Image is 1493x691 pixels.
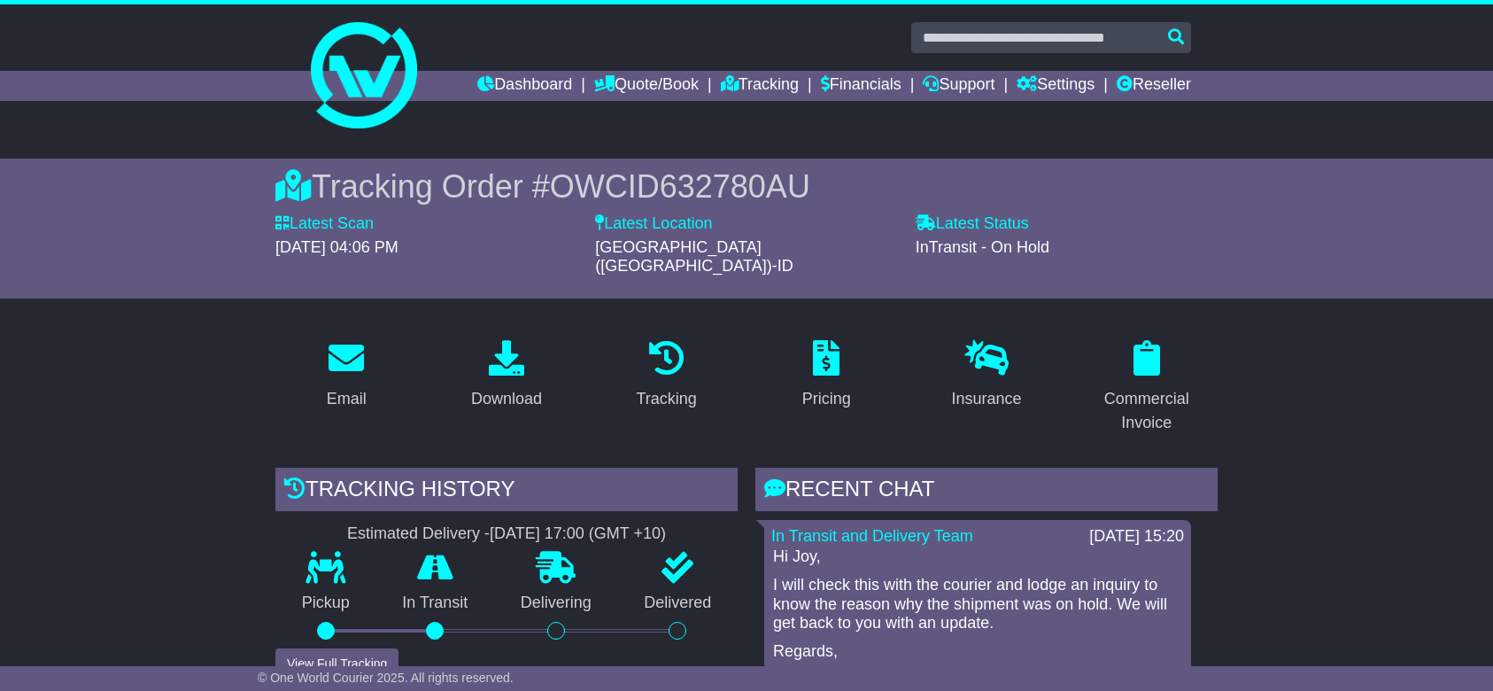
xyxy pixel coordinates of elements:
[940,334,1033,417] a: Insurance
[376,594,495,613] p: In Transit
[550,168,810,205] span: OWCID632780AU
[315,334,378,417] a: Email
[490,524,666,544] div: [DATE] 17:00 (GMT +10)
[275,167,1218,206] div: Tracking Order #
[1117,71,1191,101] a: Reseller
[916,214,1029,234] label: Latest Status
[1089,527,1184,547] div: [DATE] 15:20
[721,71,799,101] a: Tracking
[951,387,1021,411] div: Insurance
[923,71,994,101] a: Support
[275,238,398,256] span: [DATE] 04:06 PM
[755,468,1218,516] div: RECENT CHAT
[494,594,618,613] p: Delivering
[1075,334,1218,441] a: Commercial Invoice
[275,468,738,516] div: Tracking history
[594,71,699,101] a: Quote/Book
[821,71,901,101] a: Financials
[275,594,376,613] p: Pickup
[471,387,542,411] div: Download
[625,334,708,417] a: Tracking
[771,527,973,545] a: In Transit and Delivery Team
[460,334,553,417] a: Download
[773,642,1182,662] p: Regards,
[773,576,1182,633] p: I will check this with the courier and lodge an inquiry to know the reason why the shipment was o...
[618,594,739,613] p: Delivered
[595,238,793,276] span: [GEOGRAPHIC_DATA] ([GEOGRAPHIC_DATA])-ID
[1087,387,1206,435] div: Commercial Invoice
[275,524,738,544] div: Estimated Delivery -
[802,387,851,411] div: Pricing
[916,238,1049,256] span: InTransit - On Hold
[275,648,398,679] button: View Full Tracking
[275,214,374,234] label: Latest Scan
[258,671,514,685] span: © One World Courier 2025. All rights reserved.
[773,547,1182,567] p: Hi Joy,
[595,214,712,234] label: Latest Location
[1017,71,1095,101] a: Settings
[637,387,697,411] div: Tracking
[791,334,863,417] a: Pricing
[327,387,367,411] div: Email
[477,71,572,101] a: Dashboard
